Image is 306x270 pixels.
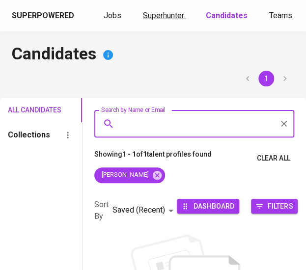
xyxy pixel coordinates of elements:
[206,10,250,22] a: Candidates
[122,150,136,158] b: 1 - 1
[269,11,292,20] span: Teams
[12,10,74,22] div: Superpowered
[258,71,274,86] button: page 1
[194,199,234,213] span: Dashboard
[238,71,294,86] nav: pagination navigation
[94,170,155,180] span: [PERSON_NAME]
[104,10,123,22] a: Jobs
[94,199,109,222] p: Sort By
[104,11,121,20] span: Jobs
[94,149,212,167] p: Showing of talent profiles found
[143,10,186,22] a: Superhunter
[143,150,147,158] b: 1
[257,152,290,164] span: Clear All
[94,167,165,183] div: [PERSON_NAME]
[269,10,294,22] a: Teams
[143,11,184,20] span: Superhunter
[12,43,294,67] h4: Candidates
[177,199,239,214] button: Dashboard
[277,117,291,131] button: Clear
[268,199,293,213] span: Filters
[8,104,31,116] span: All Candidates
[12,10,76,22] a: Superpowered
[253,149,294,167] button: Clear All
[8,128,50,142] h6: Collections
[112,201,177,219] div: Saved (Recent)
[251,199,298,214] button: Filters
[206,11,248,20] b: Candidates
[112,204,165,216] p: Saved (Recent)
